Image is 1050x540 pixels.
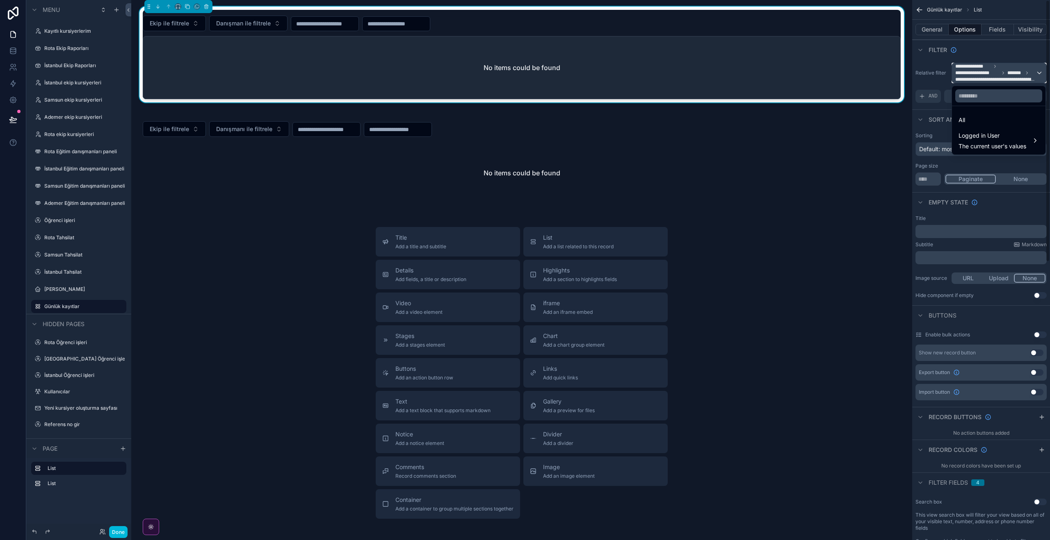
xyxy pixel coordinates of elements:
[543,342,605,348] span: Add a chart group element
[143,16,206,31] button: Select Button
[395,374,453,381] span: Add an action button row
[395,276,466,283] span: Add fields, a title or description
[395,463,456,471] span: Comments
[543,266,617,275] span: Highlights
[376,260,520,289] button: DetailsAdd fields, a title or description
[543,463,595,471] span: Image
[523,325,668,355] button: ChartAdd a chart group element
[395,266,466,275] span: Details
[959,131,1026,141] span: Logged in User
[543,374,578,381] span: Add quick links
[395,407,491,414] span: Add a text block that supports markdown
[395,440,444,447] span: Add a notice element
[395,342,445,348] span: Add a stages element
[543,365,578,373] span: Links
[543,234,614,242] span: List
[216,19,271,27] span: Danışman ile filtrele
[395,299,443,307] span: Video
[484,63,560,73] h2: No items could be found
[959,115,965,125] span: All
[376,424,520,453] button: NoticeAdd a notice element
[395,243,446,250] span: Add a title and subtitle
[376,456,520,486] button: CommentsRecord comments section
[395,234,446,242] span: Title
[543,332,605,340] span: Chart
[376,227,520,256] button: TitleAdd a title and subtitle
[523,391,668,420] button: GalleryAdd a preview for files
[543,407,595,414] span: Add a preview for files
[150,19,189,27] span: Ekip ile filtrele
[543,440,573,447] span: Add a divider
[523,260,668,289] button: HighlightsAdd a section to highlights fields
[543,430,573,438] span: Divider
[395,430,444,438] span: Notice
[543,243,614,250] span: Add a list related to this record
[376,293,520,322] button: VideoAdd a video element
[395,397,491,406] span: Text
[523,227,668,256] button: ListAdd a list related to this record
[543,299,593,307] span: iframe
[395,309,443,315] span: Add a video element
[376,391,520,420] button: TextAdd a text block that supports markdown
[376,489,520,519] button: ContainerAdd a container to group multiple sections together
[395,365,453,373] span: Buttons
[209,16,288,31] button: Select Button
[523,456,668,486] button: ImageAdd an image element
[395,496,514,504] span: Container
[523,358,668,388] button: LinksAdd quick links
[543,473,595,479] span: Add an image element
[959,142,1026,150] span: The current user's values
[395,332,445,340] span: Stages
[395,506,514,512] span: Add a container to group multiple sections together
[376,325,520,355] button: StagesAdd a stages element
[395,473,456,479] span: Record comments section
[523,293,668,322] button: iframeAdd an iframe embed
[543,397,595,406] span: Gallery
[543,309,593,315] span: Add an iframe embed
[543,276,617,283] span: Add a section to highlights fields
[523,424,668,453] button: DividerAdd a divider
[376,358,520,388] button: ButtonsAdd an action button row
